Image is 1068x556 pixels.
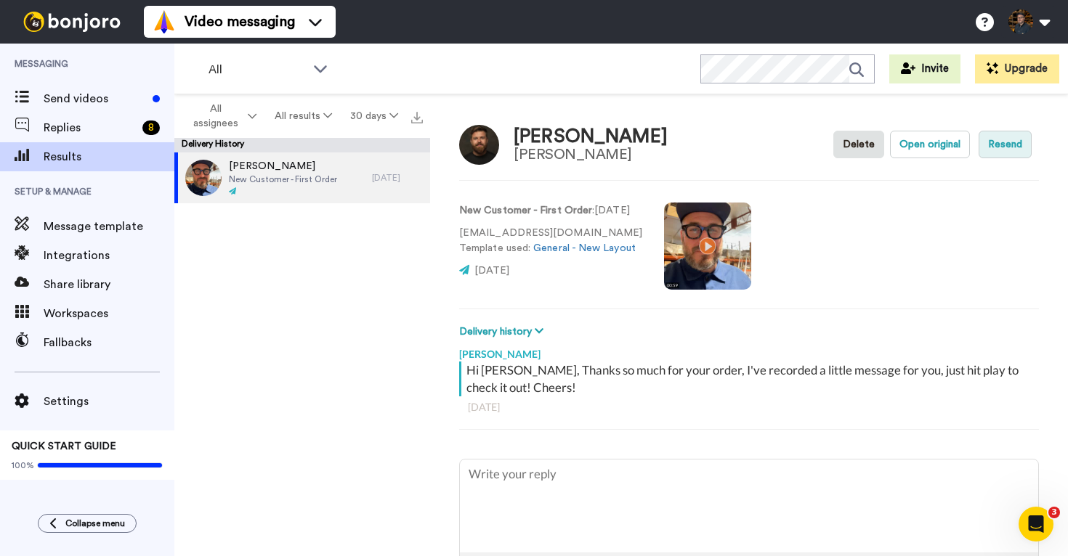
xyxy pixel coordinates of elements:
span: Results [44,148,174,165]
span: Share library [44,276,174,293]
span: 100% [12,459,34,471]
button: Collapse menu [38,514,137,533]
button: All assignees [177,96,266,136]
p: [EMAIL_ADDRESS][DOMAIN_NAME] Template used: [459,226,642,256]
span: Replies [44,119,137,136]
button: Open original [890,131,970,158]
button: Upgrade [975,54,1059,83]
img: bj-logo-header-white.svg [17,12,126,32]
img: Image of Jay Wright [459,125,499,165]
span: [PERSON_NAME] [229,159,337,173]
a: [PERSON_NAME]New Customer - First Order[DATE] [174,152,430,203]
span: Workspaces [44,305,174,322]
div: [DATE] [468,400,1030,414]
button: 30 days [341,103,407,129]
span: All [209,61,306,78]
div: 8 [142,120,160,135]
img: vm-color.svg [153,10,176,33]
button: Export all results that match these filters now. [407,105,427,127]
span: Fallbacks [44,334,174,351]
div: Hi [PERSON_NAME], Thanks so much for your order, I've recorded a little message for you, just hit... [466,361,1035,396]
span: Settings [44,393,174,410]
div: Delivery History [174,138,430,152]
div: [DATE] [372,172,423,184]
strong: New Customer - First Order [459,205,592,216]
span: Video messaging [185,12,295,32]
button: All results [266,103,341,129]
iframe: Intercom live chat [1019,507,1053,541]
button: Resend [979,131,1032,158]
span: All assignees [186,102,245,131]
img: c4f5e301-fd74-4793-a696-3955b817bfae-thumb.jpg [185,160,222,196]
button: Invite [889,54,960,83]
span: [DATE] [474,266,509,276]
div: [PERSON_NAME] [514,126,668,147]
span: 3 [1048,507,1060,518]
span: New Customer - First Order [229,173,337,185]
img: export.svg [411,112,423,123]
span: Collapse menu [65,518,125,529]
span: Integrations [44,247,174,264]
span: QUICK START GUIDE [12,441,116,451]
button: Delete [833,131,884,158]
a: General - New Layout [533,243,636,253]
div: [PERSON_NAME] [514,147,668,163]
button: Delivery history [459,324,548,340]
span: Message template [44,218,174,235]
div: [PERSON_NAME] [459,340,1039,361]
span: Send videos [44,90,147,107]
p: : [DATE] [459,203,642,218]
